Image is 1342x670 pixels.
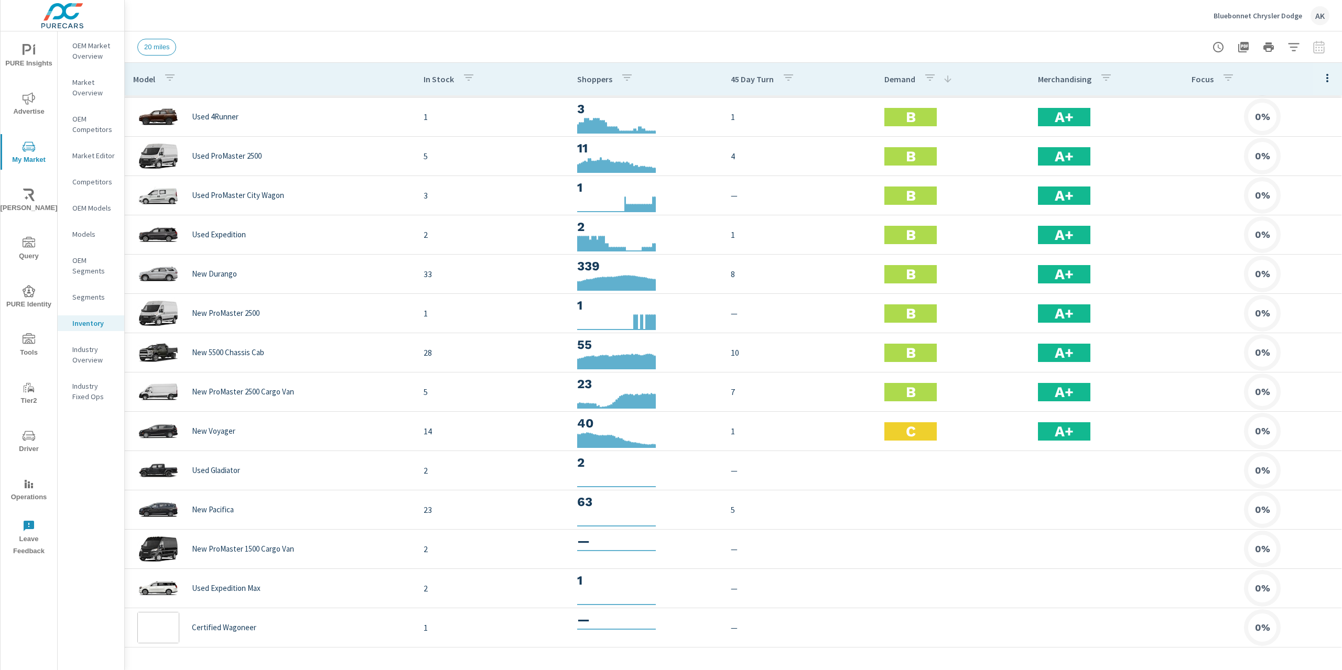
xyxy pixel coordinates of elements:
p: — [731,464,868,477]
p: Industry Overview [72,344,116,365]
div: OEM Segments [58,252,124,279]
h3: 1 [577,572,714,589]
p: 7 [731,386,868,398]
p: Used ProMaster City Wagon [192,191,284,200]
p: New ProMaster 2500 [192,309,259,318]
p: Market Editor [72,150,116,161]
p: Demand [884,74,915,84]
div: OEM Market Overview [58,38,124,64]
p: 3 [424,189,560,202]
p: Focus [1192,74,1214,84]
h2: C [948,540,958,558]
h2: B [906,108,916,126]
h2: C [948,462,958,480]
h2: F [948,579,957,598]
p: New 5500 Chassis Cab [192,348,264,357]
p: OEM Segments [72,255,116,276]
h6: 0% [1255,387,1270,397]
p: — [731,543,868,555]
span: 20 miles [138,43,176,51]
p: 2 [424,228,560,241]
div: Market Overview [58,74,124,101]
span: Operations [4,478,54,503]
img: glamour [137,258,179,290]
h2: A+ [1055,383,1074,401]
div: Inventory [58,315,124,331]
img: glamour [137,140,179,172]
span: Query [4,237,54,262]
p: Used Expedition Max [192,584,261,593]
img: glamour [137,573,179,604]
p: New ProMaster 2500 Cargo Van [192,387,294,397]
h2: A+ [1097,579,1116,598]
span: Driver [4,430,54,455]
h3: 63 [577,493,714,511]
h3: 11 [577,139,714,157]
img: glamour [137,298,179,329]
p: 5 [731,503,868,516]
img: glamour [137,376,179,408]
h6: 0% [1255,622,1270,633]
img: glamour [137,219,179,250]
img: glamour [137,455,179,486]
h2: B [906,265,916,283]
p: — [731,189,868,202]
p: 1 [731,425,868,437]
p: OEM Models [72,203,116,213]
h3: — [577,532,714,550]
div: Market Editor [58,148,124,163]
h2: A+ [1055,226,1074,244]
h2: A+ [1055,344,1074,362]
p: Used Expedition [192,230,246,239]
p: New Voyager [192,426,235,436]
button: Print Report [1258,37,1279,58]
p: Model [133,74,155,84]
span: Leave Feedback [4,520,54,557]
p: OEM Market Overview [72,40,116,61]
p: 2 [424,464,560,477]
div: OEM Models [58,200,124,216]
p: 8 [731,268,868,280]
p: Inventory [72,318,116,328]
h2: C [906,422,916,441]
h2: A+ [1097,540,1116,558]
p: — [731,621,868,634]
h6: 0% [1255,269,1270,279]
p: 28 [424,346,560,359]
p: 5 [424,386,560,398]
div: Segments [58,289,124,305]
p: 1 [731,111,868,123]
div: Competitors [58,174,124,190]
p: New ProMaster 1500 Cargo Van [192,544,294,554]
div: Industry Overview [58,342,124,368]
h3: 40 [577,414,714,432]
p: 2 [424,543,560,555]
p: 23 [424,503,560,516]
h3: 1 [577,179,714,196]
h6: 0% [1255,229,1270,240]
h2: A+ [1055,108,1074,126]
h6: 0% [1255,347,1270,358]
p: In Stock [424,74,454,84]
p: Industry Fixed Ops [72,381,116,402]
img: glamour [137,180,179,211]
img: glamour [137,101,179,133]
h2: A+ [1055,422,1074,441]
p: 45 Day Turn [731,74,774,84]
h2: A+ [1055,304,1074,323]
h3: 1 [577,296,714,314]
h2: A+ [1097,462,1116,480]
h6: 0% [1255,544,1270,554]
span: PURE Identity [4,285,54,311]
span: Tools [4,333,54,359]
p: Used 4Runner [192,112,239,122]
h2: C [948,501,958,519]
button: Apply Filters [1283,37,1304,58]
span: My Market [4,140,54,166]
h3: 23 [577,375,714,393]
h2: A+ [1097,619,1116,637]
div: Models [58,226,124,242]
img: glamour [137,415,179,447]
h2: B [906,226,916,244]
h3: — [577,611,714,629]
